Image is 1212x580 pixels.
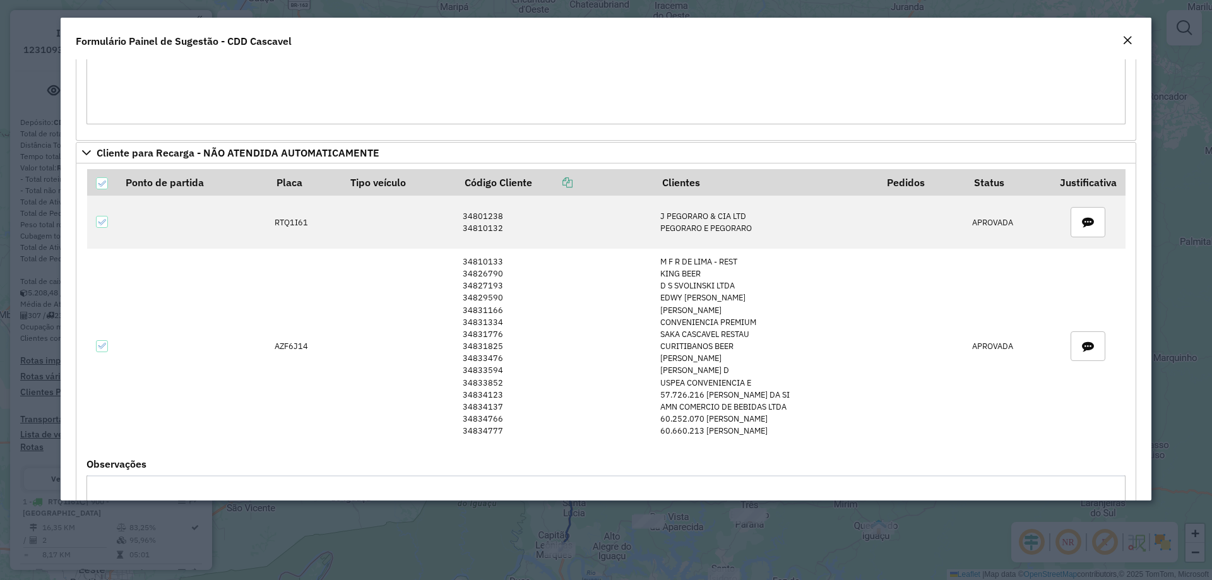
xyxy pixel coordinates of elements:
[653,196,878,249] td: J PEGORARO & CIA LTD PEGORARO E PEGORARO
[532,176,573,189] a: Copiar
[965,169,1051,196] th: Status
[268,196,342,249] td: RTQ1I61
[268,169,342,196] th: Placa
[1122,35,1132,45] em: Fechar
[456,249,654,444] td: 34810133 34826790 34827193 34829590 34831166 34831334 34831776 34831825 34833476 34833594 3483385...
[1051,169,1125,196] th: Justificativa
[117,169,268,196] th: Ponto de partida
[76,33,292,49] h4: Formulário Painel de Sugestão - CDD Cascavel
[86,456,146,471] label: Observações
[653,169,878,196] th: Clientes
[342,169,456,196] th: Tipo veículo
[965,196,1051,249] td: APROVADA
[268,249,342,444] td: AZF6J14
[97,148,379,158] span: Cliente para Recarga - NÃO ATENDIDA AUTOMATICAMENTE
[456,196,654,249] td: 34801238 34810132
[1119,33,1136,49] button: Close
[76,142,1136,163] a: Cliente para Recarga - NÃO ATENDIDA AUTOMATICAMENTE
[456,169,654,196] th: Código Cliente
[879,169,966,196] th: Pedidos
[965,249,1051,444] td: APROVADA
[653,249,878,444] td: M F R DE LIMA - REST KING BEER D S SVOLINSKI LTDA EDWY [PERSON_NAME] [PERSON_NAME] CONVENIENCIA P...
